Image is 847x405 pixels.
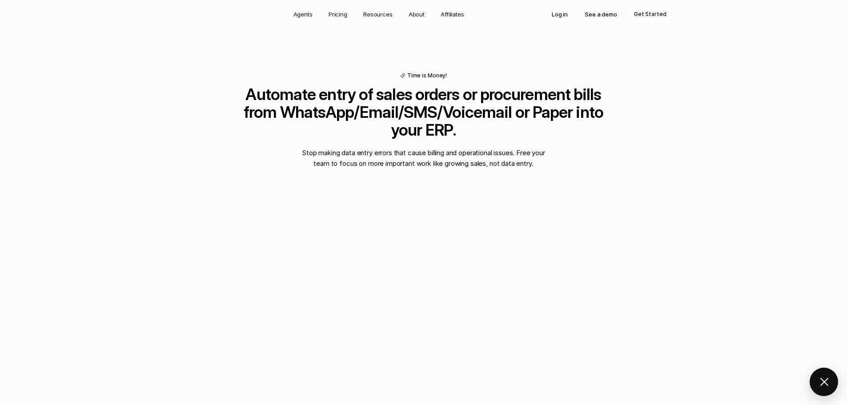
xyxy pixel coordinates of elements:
[228,85,619,139] h2: Automate entry of sales orders or procurement bills from WhatsApp/Email/SMS/Voicemail or Paper in...
[552,10,568,19] p: Log in
[293,10,313,19] p: Agents
[409,10,425,19] p: About
[407,72,447,79] p: Time is Money!
[363,10,393,19] p: Resources
[578,7,623,21] a: See a demo
[329,10,347,19] p: Pricing
[185,180,662,399] iframe: Youtube Video
[546,7,574,21] a: Log in
[358,7,398,21] a: Resources
[634,10,666,19] p: Get Started
[288,7,318,21] a: Agents
[323,7,353,21] a: Pricing
[441,10,464,19] p: Affiliates
[403,7,430,21] a: About
[628,7,673,21] a: Get Started
[585,10,617,19] p: See a demo
[299,148,548,169] p: Stop making data entry errors that cause billing and operational issues. Free your team to focus ...
[435,7,470,21] a: Affiliates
